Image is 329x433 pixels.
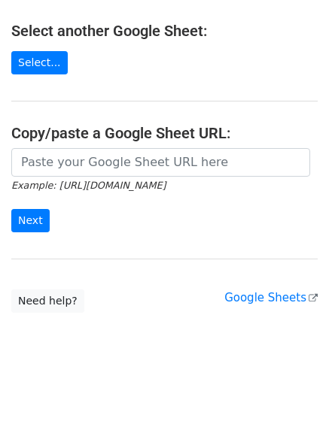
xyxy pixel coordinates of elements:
[11,51,68,74] a: Select...
[11,124,318,142] h4: Copy/paste a Google Sheet URL:
[11,180,166,191] small: Example: [URL][DOMAIN_NAME]
[11,209,50,232] input: Next
[11,148,310,177] input: Paste your Google Sheet URL here
[11,22,318,40] h4: Select another Google Sheet:
[254,361,329,433] iframe: Chat Widget
[224,291,318,304] a: Google Sheets
[11,289,84,313] a: Need help?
